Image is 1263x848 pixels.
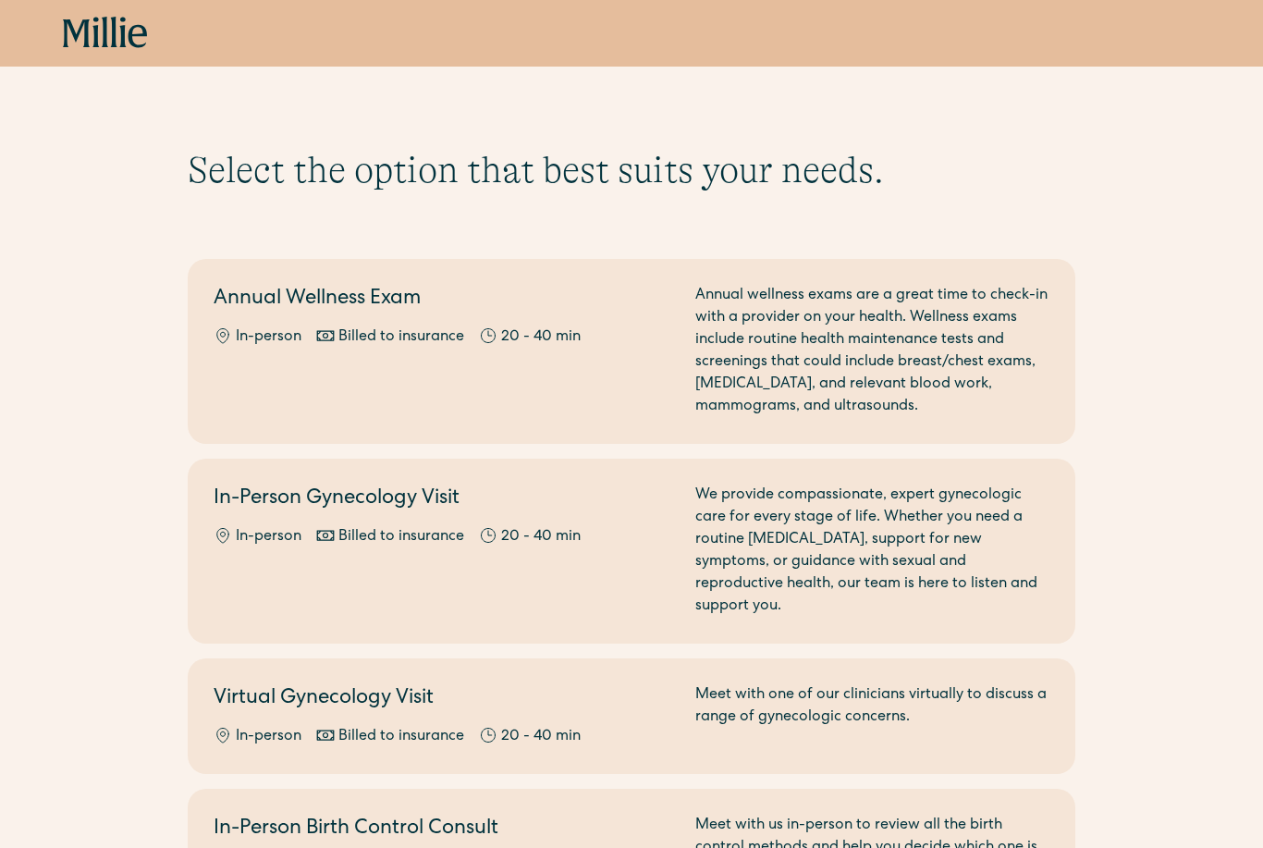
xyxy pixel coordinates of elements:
h2: In-Person Birth Control Consult [214,815,673,845]
a: Virtual Gynecology VisitIn-personBilled to insurance20 - 40 minMeet with one of our clinicians vi... [188,658,1075,774]
div: 20 - 40 min [501,526,581,548]
div: In-person [236,726,301,748]
h2: In-Person Gynecology Visit [214,485,673,515]
div: Billed to insurance [338,326,464,349]
div: Annual wellness exams are a great time to check-in with a provider on your health. Wellness exams... [695,285,1049,418]
div: 20 - 40 min [501,726,581,748]
h2: Annual Wellness Exam [214,285,673,315]
a: In-Person Gynecology VisitIn-personBilled to insurance20 - 40 minWe provide compassionate, expert... [188,459,1075,644]
div: Billed to insurance [338,526,464,548]
div: In-person [236,526,301,548]
div: Meet with one of our clinicians virtually to discuss a range of gynecologic concerns. [695,684,1049,748]
div: We provide compassionate, expert gynecologic care for every stage of life. Whether you need a rou... [695,485,1049,618]
h2: Virtual Gynecology Visit [214,684,673,715]
a: Annual Wellness ExamIn-personBilled to insurance20 - 40 minAnnual wellness exams are a great time... [188,259,1075,444]
div: Billed to insurance [338,726,464,748]
div: 20 - 40 min [501,326,581,349]
h1: Select the option that best suits your needs. [188,148,1075,192]
div: In-person [236,326,301,349]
